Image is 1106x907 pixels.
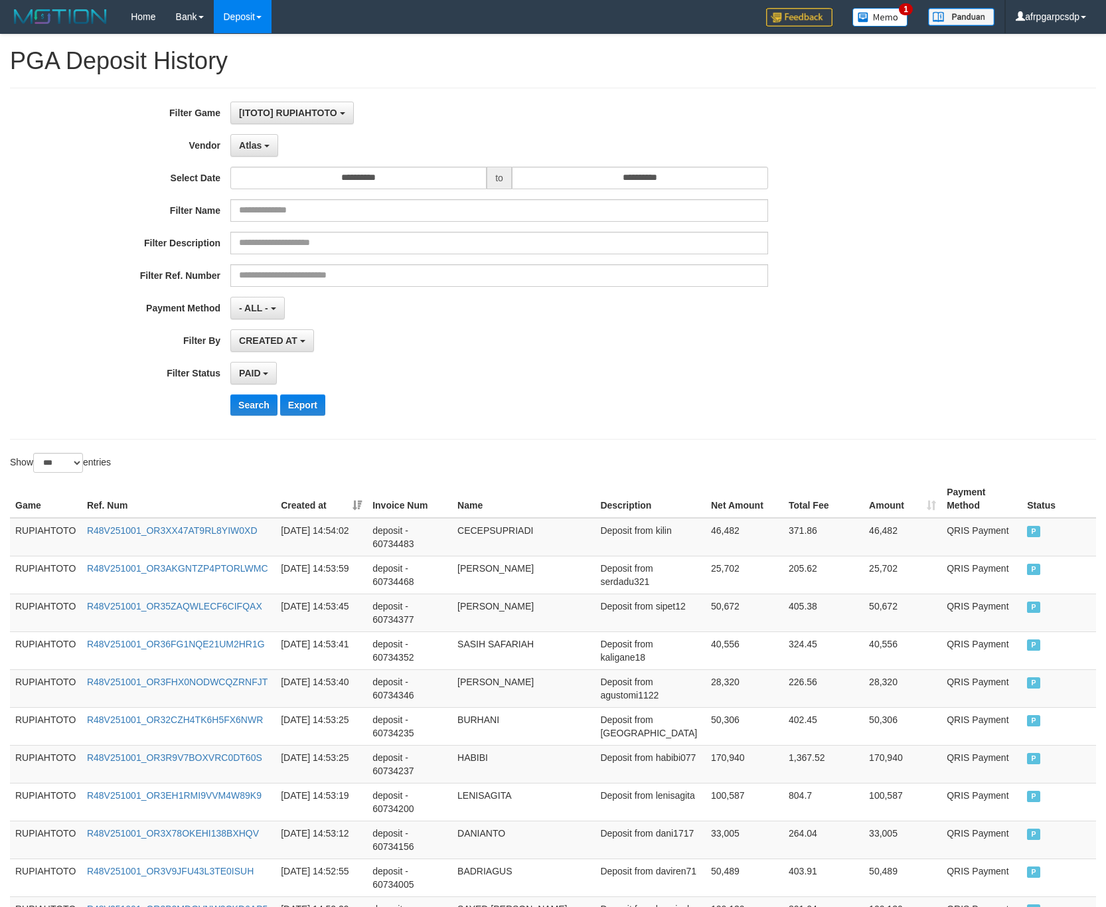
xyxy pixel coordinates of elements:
[276,669,367,707] td: [DATE] 14:53:40
[276,821,367,859] td: [DATE] 14:53:12
[230,394,277,416] button: Search
[1027,715,1040,726] span: PAID
[941,480,1022,518] th: Payment Method
[706,707,783,745] td: 50,306
[452,480,595,518] th: Name
[452,518,595,556] td: CECEPSUPRIADI
[864,821,941,859] td: 33,005
[595,518,706,556] td: Deposit from kilin
[10,48,1096,74] h1: PGA Deposit History
[10,631,82,669] td: RUPIAHTOTO
[367,821,452,859] td: deposit - 60734156
[783,669,864,707] td: 226.56
[10,453,111,473] label: Show entries
[1027,866,1040,878] span: PAID
[783,480,864,518] th: Total Fee
[706,480,783,518] th: Net Amount
[452,821,595,859] td: DANIANTO
[276,518,367,556] td: [DATE] 14:54:02
[10,594,82,631] td: RUPIAHTOTO
[87,752,262,763] a: R48V251001_OR3R9V7BOXVRC0DT60S
[928,8,994,26] img: panduan.png
[452,707,595,745] td: BURHANI
[367,745,452,783] td: deposit - 60734237
[367,707,452,745] td: deposit - 60734235
[452,631,595,669] td: SASIH SAFARIAH
[239,303,268,313] span: - ALL -
[87,714,263,725] a: R48V251001_OR32CZH4TK6H5FX6NWR
[595,745,706,783] td: Deposit from habibi077
[941,745,1022,783] td: QRIS Payment
[276,783,367,821] td: [DATE] 14:53:19
[87,677,268,687] a: R48V251001_OR3FHX0NODWCQZRNFJT
[706,745,783,783] td: 170,940
[595,707,706,745] td: Deposit from [GEOGRAPHIC_DATA]
[864,556,941,594] td: 25,702
[595,783,706,821] td: Deposit from lenisagita
[82,480,276,518] th: Ref. Num
[941,859,1022,896] td: QRIS Payment
[239,335,297,346] span: CREATED AT
[367,594,452,631] td: deposit - 60734377
[783,821,864,859] td: 264.04
[766,8,832,27] img: Feedback.jpg
[706,556,783,594] td: 25,702
[1027,791,1040,802] span: PAID
[452,745,595,783] td: HABIBI
[595,631,706,669] td: Deposit from kaligane18
[276,707,367,745] td: [DATE] 14:53:25
[230,329,314,352] button: CREATED AT
[239,368,260,378] span: PAID
[706,783,783,821] td: 100,587
[852,8,908,27] img: Button%20Memo.svg
[1027,526,1040,537] span: PAID
[941,631,1022,669] td: QRIS Payment
[87,601,262,612] a: R48V251001_OR35ZAQWLECF6CIFQAX
[87,525,258,536] a: R48V251001_OR3XX47AT9RL8YIW0XD
[239,140,262,151] span: Atlas
[706,594,783,631] td: 50,672
[10,707,82,745] td: RUPIAHTOTO
[706,518,783,556] td: 46,482
[1022,480,1096,518] th: Status
[864,669,941,707] td: 28,320
[230,362,277,384] button: PAID
[276,594,367,631] td: [DATE] 14:53:45
[706,859,783,896] td: 50,489
[367,859,452,896] td: deposit - 60734005
[783,631,864,669] td: 324.45
[595,669,706,707] td: Deposit from agustomi1122
[10,7,111,27] img: MOTION_logo.png
[783,518,864,556] td: 371.86
[452,859,595,896] td: BADRIAGUS
[941,783,1022,821] td: QRIS Payment
[941,707,1022,745] td: QRIS Payment
[1027,639,1040,651] span: PAID
[452,594,595,631] td: [PERSON_NAME]
[10,821,82,859] td: RUPIAHTOTO
[367,669,452,707] td: deposit - 60734346
[87,639,265,649] a: R48V251001_OR36FG1NQE21UM2HR1G
[87,828,259,839] a: R48V251001_OR3X78OKEHI138BXHQV
[706,669,783,707] td: 28,320
[1027,564,1040,575] span: PAID
[1027,829,1040,840] span: PAID
[452,556,595,594] td: [PERSON_NAME]
[706,821,783,859] td: 33,005
[367,783,452,821] td: deposit - 60734200
[783,745,864,783] td: 1,367.52
[87,790,262,801] a: R48V251001_OR3EH1RMI9VVM4W89K9
[230,297,284,319] button: - ALL -
[276,631,367,669] td: [DATE] 14:53:41
[276,480,367,518] th: Created at: activate to sort column ascending
[239,108,337,118] span: [ITOTO] RUPIAHTOTO
[941,821,1022,859] td: QRIS Payment
[487,167,512,189] span: to
[367,556,452,594] td: deposit - 60734468
[367,480,452,518] th: Invoice Num
[783,707,864,745] td: 402.45
[783,556,864,594] td: 205.62
[10,783,82,821] td: RUPIAHTOTO
[864,631,941,669] td: 40,556
[367,631,452,669] td: deposit - 60734352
